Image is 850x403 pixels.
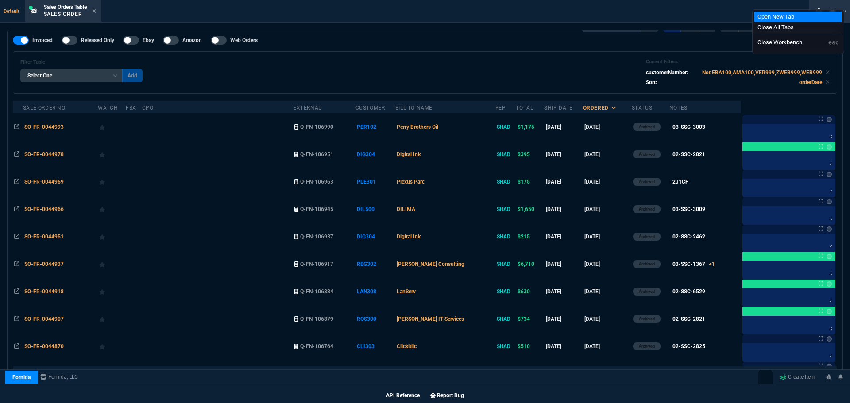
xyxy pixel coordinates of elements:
[397,288,416,295] span: LanServ
[355,104,385,111] div: Customer
[754,22,842,33] li: Close All Tabs
[544,333,583,360] td: [DATE]
[826,6,838,17] nx-icon: Close Workbench
[672,342,705,350] div: 02-SSC-2825
[81,37,114,44] span: Released Only
[24,179,64,185] span: SO-FR-0044969
[583,223,632,250] td: [DATE]
[300,124,333,130] span: Q-FN-106990
[397,234,421,240] span: Digital Ink
[38,373,81,381] a: msbcCompanyName
[495,104,506,111] div: Rep
[23,104,66,111] div: Sale Order No.
[544,278,583,305] td: [DATE]
[99,121,124,133] div: Add to Watchlist
[300,343,333,349] span: Q-FN-106764
[495,360,516,388] td: SHAD
[99,203,124,215] div: Add to Watchlist
[355,113,395,141] td: PER102
[355,196,395,223] td: DIL500
[24,316,64,322] span: SO-FR-0044907
[583,104,609,111] div: ordered
[397,261,464,267] span: [PERSON_NAME] Consulting
[516,305,544,333] td: $734
[639,233,655,240] p: Archived
[355,250,395,278] td: REG302
[397,179,425,185] span: Plexus Parc
[639,178,655,185] p: Archived
[840,7,846,15] nx-icon: Open New Tab
[495,113,516,141] td: SHAD
[24,151,64,157] span: SO-FR-0044978
[672,260,715,268] div: 03-SSC-1367+1
[92,8,96,15] nx-icon: Close Tab
[672,288,705,296] div: 02-SSC-6529
[300,261,333,267] span: Q-FN-106917
[639,206,655,213] p: Archived
[669,104,688,111] div: Notes
[702,69,822,76] code: Not EBA100,AMA100,VER999,ZWEB999,WEB999
[14,316,19,322] nx-icon: Open In Opposite Panel
[672,123,705,131] div: 03-SSC-3003
[516,113,544,141] td: $1,175
[495,141,516,168] td: SHAD
[672,205,705,213] div: 03-SSC-3009
[495,223,516,250] td: SHAD
[639,315,655,322] p: Archived
[516,223,544,250] td: $215
[99,285,124,298] div: Add to Watchlist
[230,37,258,44] span: Web Orders
[355,168,395,196] td: PLE301
[495,333,516,360] td: SHAD
[672,178,688,186] div: 2J1CF
[583,278,632,305] td: [DATE]
[24,206,64,212] span: SO-FR-0044966
[639,151,655,158] p: Archived
[544,141,583,168] td: [DATE]
[516,104,533,111] div: Total
[516,196,544,223] td: $1,650
[395,104,433,111] div: Bill To Name
[355,360,395,388] td: PLE301
[5,371,38,384] a: Fornida
[386,392,420,399] a: API Reference
[32,37,53,44] span: Invoiced
[646,69,688,77] p: customerNumber:
[126,104,136,111] div: FBA
[397,343,417,349] span: Clickitllc
[544,360,583,388] td: [DATE]
[813,6,826,17] nx-icon: Search
[828,38,839,47] div: esc
[397,124,438,130] span: Perry Brothers Oil
[355,223,395,250] td: DIG304
[24,343,64,349] span: SO-FR-0044870
[516,250,544,278] td: $6,710
[24,288,64,295] span: SO-FR-0044918
[495,196,516,223] td: SHAD
[300,288,333,295] span: Q-FN-106884
[14,179,19,185] nx-icon: Open In Opposite Panel
[44,4,87,10] span: Sales Orders Table
[583,113,632,141] td: [DATE]
[142,104,154,111] div: CPO
[355,333,395,360] td: CLI303
[632,104,653,111] div: Status
[99,148,124,161] div: Add to Watchlist
[544,250,583,278] td: [DATE]
[583,168,632,196] td: [DATE]
[672,150,705,158] div: 02-SSC-2821
[98,104,118,111] div: Watch
[495,168,516,196] td: SHAD
[143,37,154,44] span: Ebay
[639,123,655,130] p: Archived
[355,305,395,333] td: ROS300
[646,78,657,86] p: Sort:
[300,206,333,212] span: Q-FN-106945
[516,333,544,360] td: $510
[99,176,124,188] div: Add to Watchlist
[544,168,583,196] td: [DATE]
[583,333,632,360] td: [DATE]
[355,278,395,305] td: LAN308
[99,258,124,270] div: Add to Watchlist
[516,141,544,168] td: $395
